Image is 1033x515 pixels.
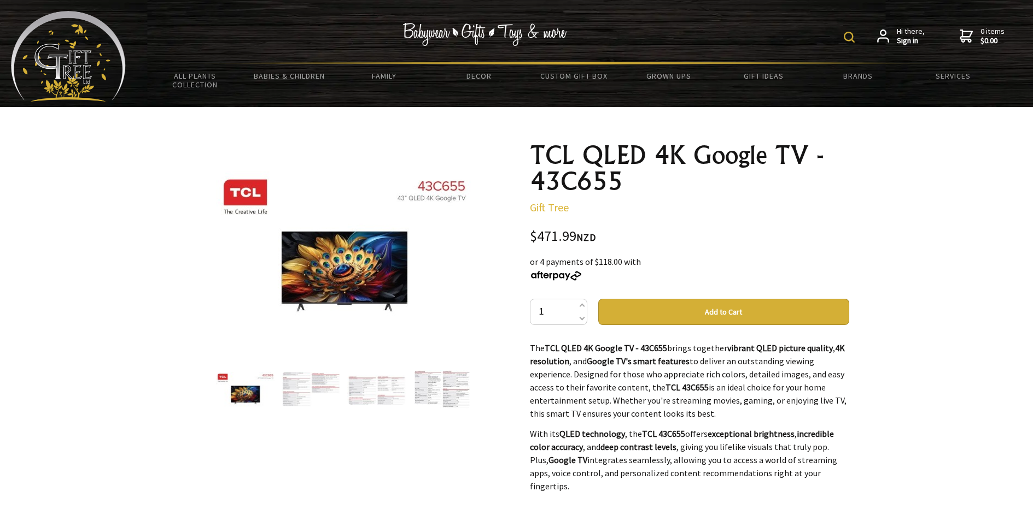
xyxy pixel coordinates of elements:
img: TCL QLED 4K Google TV - 43C655 [282,372,341,407]
a: Hi there,Sign in [877,27,925,46]
img: TCL QLED 4K Google TV - 43C655 [216,372,275,407]
div: or 4 payments of $118.00 with [530,255,849,281]
p: With its , the offers , , and , giving you lifelike visuals that truly pop. Plus, integrates seam... [530,427,849,493]
a: Decor [431,64,526,87]
a: Family [337,64,431,87]
strong: incredible color accuracy [530,428,834,452]
strong: TCL 43C655 [642,428,685,439]
a: Brands [811,64,906,87]
a: Gift Tree [530,200,569,214]
strong: Google TV [548,454,587,465]
strong: TCL QLED 4K Google TV - 43C655 [545,342,667,353]
img: TCL QLED 4K Google TV - 43C655 [414,370,470,409]
span: 0 items [981,26,1005,46]
div: $471.99 [530,229,849,244]
strong: 4K resolution [530,342,845,366]
img: TCL QLED 4K Google TV - 43C655 [217,171,471,325]
img: Babywear - Gifts - Toys & more [403,23,567,46]
h1: TCL QLED 4K Google TV - 43C655 [530,142,849,194]
a: Grown Ups [621,64,716,87]
strong: exceptional brightness [708,428,795,439]
img: product search [844,32,855,43]
img: Afterpay [530,271,582,281]
a: Babies & Children [242,64,337,87]
a: Gift Ideas [716,64,810,87]
strong: QLED technology [559,428,625,439]
strong: $0.00 [981,36,1005,46]
p: The brings together , , and to deliver an outstanding viewing experience. Designed for those who ... [530,341,849,420]
img: Babyware - Gifts - Toys and more... [11,11,126,102]
a: 0 items$0.00 [960,27,1005,46]
span: NZD [576,231,596,244]
strong: vibrant QLED picture quality [727,342,833,353]
button: Add to Cart [598,299,849,325]
a: Custom Gift Box [527,64,621,87]
img: TCL QLED 4K Google TV - 43C655 [347,375,406,404]
strong: deep contrast levels [600,441,676,452]
span: Hi there, [897,27,925,46]
strong: TCL 43C655 [666,382,709,393]
a: Services [906,64,1000,87]
a: All Plants Collection [148,64,242,96]
strong: Sign in [897,36,925,46]
strong: Google TV's smart features [587,356,690,366]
